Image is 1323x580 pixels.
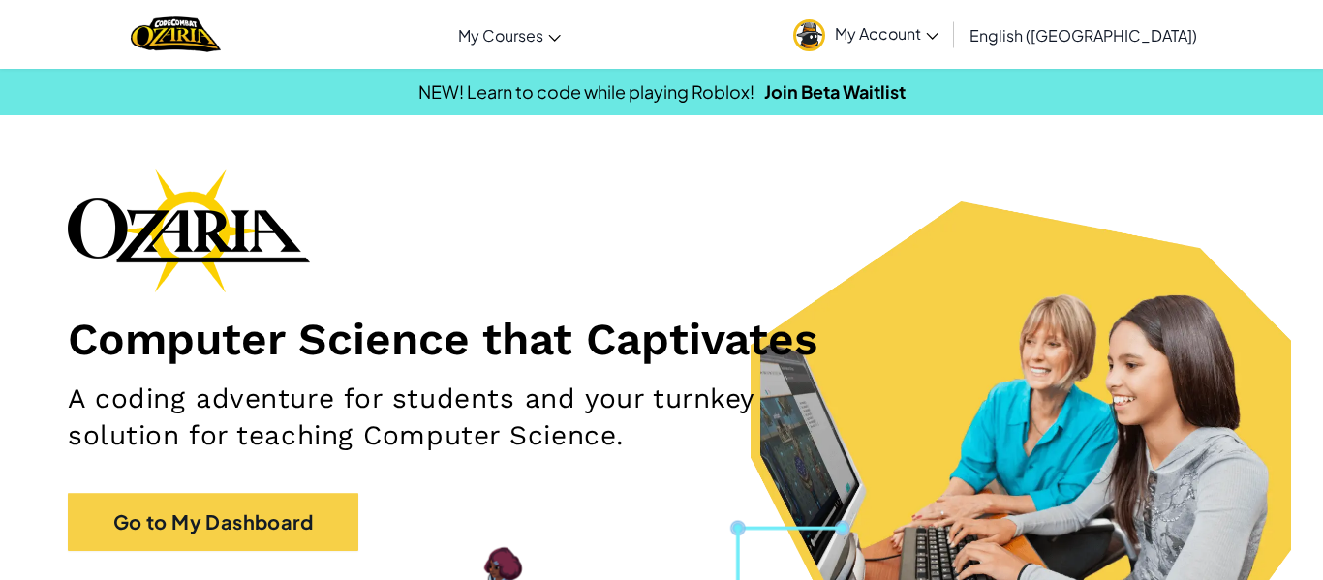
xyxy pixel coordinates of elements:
span: NEW! Learn to code while playing Roblox! [418,80,754,103]
img: Home [131,15,221,54]
span: My Account [835,23,938,44]
img: avatar [793,19,825,51]
a: My Courses [448,9,570,61]
h1: Computer Science that Captivates [68,312,1255,366]
span: My Courses [458,25,543,46]
span: English ([GEOGRAPHIC_DATA]) [969,25,1197,46]
a: My Account [784,4,948,65]
a: English ([GEOGRAPHIC_DATA]) [960,9,1207,61]
a: Join Beta Waitlist [764,80,906,103]
a: Ozaria by CodeCombat logo [131,15,221,54]
a: Go to My Dashboard [68,493,358,551]
img: Ozaria branding logo [68,168,310,292]
h2: A coding adventure for students and your turnkey solution for teaching Computer Science. [68,381,863,454]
